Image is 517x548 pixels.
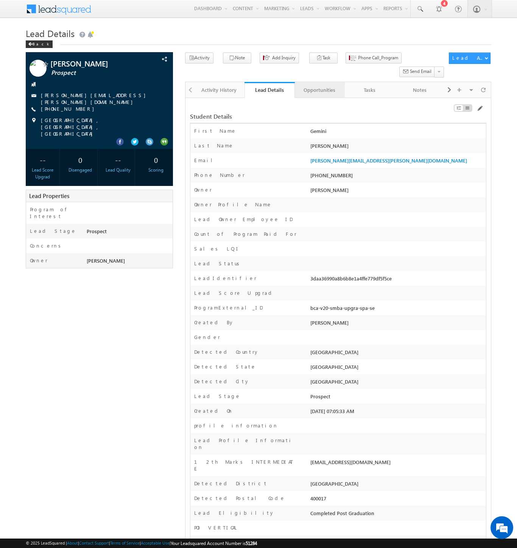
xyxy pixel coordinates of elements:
[399,67,435,77] button: Send Email
[124,4,142,22] div: Minimize live chat window
[272,54,296,61] span: Add Inquiry
[30,60,47,79] img: Profile photo
[449,53,491,64] button: Lead Actions
[308,275,486,285] div: 3daa36990a8b6b8e1a4ffe779df5f5ce
[103,153,133,167] div: --
[30,206,79,220] label: Program of Interest
[260,53,299,63] button: Add Inquiry
[30,257,48,264] label: Owner
[50,60,141,67] span: [PERSON_NAME]
[41,92,149,105] a: [PERSON_NAME][EMAIL_ADDRESS][PERSON_NAME][DOMAIN_NAME]
[10,70,138,226] textarea: Type your message and hit 'Enter'
[194,422,278,429] label: profile information
[194,495,285,502] label: Detected Postal Code
[30,228,76,234] label: Lead Stage
[194,304,263,311] label: ProgramExternal_ID
[194,127,237,134] label: First Name
[410,68,431,75] span: Send Email
[250,86,289,93] div: Lead Details
[41,117,159,137] span: [GEOGRAPHIC_DATA], [GEOGRAPHIC_DATA], [GEOGRAPHIC_DATA]
[190,113,385,120] div: Student Details
[301,85,338,94] div: Opportunities
[308,348,486,359] div: [GEOGRAPHIC_DATA]
[103,233,137,243] em: Start Chat
[29,192,69,200] span: Lead Properties
[308,495,486,505] div: 400017
[26,540,257,547] span: © 2025 LeadSquared | | | | |
[110,540,140,545] a: Terms of Service
[246,540,257,546] span: 51284
[194,201,272,208] label: Owner Profile Name
[308,378,486,389] div: [GEOGRAPHIC_DATA]
[30,242,64,249] label: Concerns
[194,407,233,414] label: Created On
[26,27,75,39] span: Lead Details
[295,82,345,98] a: Opportunities
[308,127,486,138] div: Gemini
[308,509,486,520] div: Completed Post Graduation
[39,40,127,50] div: Chat with us now
[345,82,395,98] a: Tasks
[185,53,213,63] button: Activity
[194,216,293,223] label: Lead Owner Employee ID
[194,378,250,385] label: Detected City
[194,348,259,355] label: Detected Country
[308,480,486,491] div: [GEOGRAPHIC_DATA]
[308,304,486,315] div: bca-v20-smba-upgra-spa-se
[194,509,275,516] label: Lead Eligibility
[194,231,297,237] label: Count of Program Paid For
[141,167,171,173] div: Scoring
[41,105,98,113] span: [PHONE_NUMBER]
[87,257,125,264] span: [PERSON_NAME]
[194,186,212,193] label: Owner
[103,167,133,173] div: Lead Quality
[171,540,257,546] span: Your Leadsquared Account Number is
[194,334,220,341] label: Gender
[308,458,486,469] div: [EMAIL_ADDRESS][DOMAIN_NAME]
[244,82,294,98] a: Lead Details
[201,85,238,94] div: Activity History
[85,228,173,238] div: Prospect
[195,82,244,98] a: Activity History
[194,458,297,472] label: 12th Marks INTERMEDIATE
[308,319,486,330] div: [PERSON_NAME]
[65,167,95,173] div: Disengaged
[308,407,486,418] div: [DATE] 07:05:33 AM
[194,393,241,399] label: Lead Stage
[194,142,234,149] label: Last Name
[308,363,486,374] div: [GEOGRAPHIC_DATA]
[194,157,218,164] label: Email
[351,85,388,94] div: Tasks
[141,540,170,545] a: Acceptable Use
[395,82,445,98] a: Notes
[13,40,32,50] img: d_60004797649_company_0_60004797649
[28,167,58,180] div: Lead Score Upgrad
[346,53,402,63] button: Phone Call_Program
[194,260,242,267] label: Lead Status
[194,480,268,487] label: Detected District
[194,245,240,252] label: Sales LQI
[141,153,171,167] div: 0
[194,524,238,531] label: POI VERTICAL
[67,540,78,545] a: About
[194,363,256,370] label: Detected State
[308,172,486,182] div: [PHONE_NUMBER]
[223,53,251,63] button: Note
[310,157,467,164] a: [PERSON_NAME][EMAIL_ADDRESS][PERSON_NAME][DOMAIN_NAME]
[308,142,486,153] div: [PERSON_NAME]
[358,54,398,61] span: Phone Call_Program
[26,40,53,48] div: Back
[308,393,486,403] div: Prospect
[26,40,56,46] a: Back
[79,540,109,545] a: Contact Support
[28,153,58,167] div: --
[51,69,142,77] span: Prospect
[452,54,484,61] div: Lead Actions
[310,187,349,193] span: [PERSON_NAME]
[194,319,234,326] label: Created By
[194,437,297,450] label: Lead Profile Information
[401,85,438,94] div: Notes
[194,172,245,178] label: Phone Number
[194,289,274,296] label: Lead Score Upgrad
[194,275,257,282] label: LeadIdentifier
